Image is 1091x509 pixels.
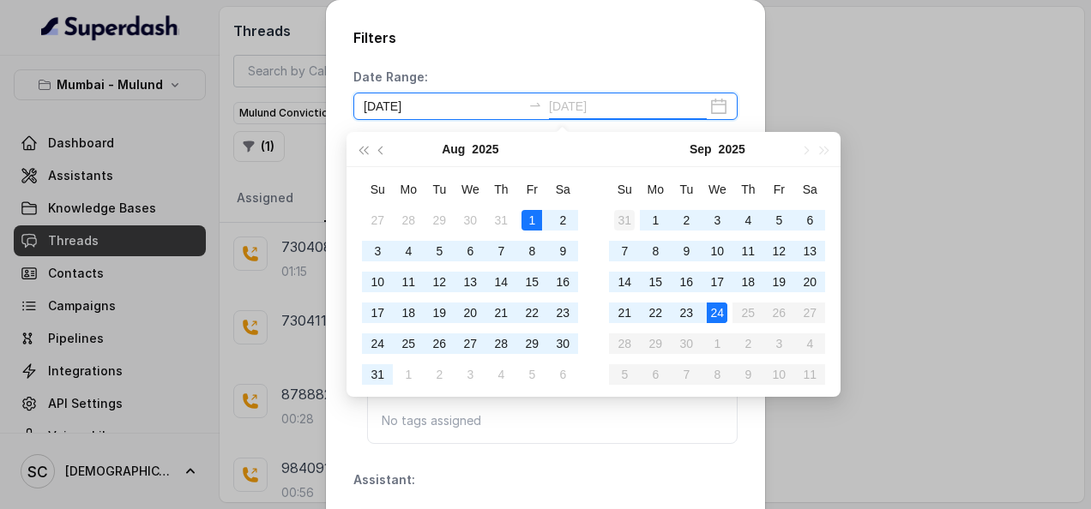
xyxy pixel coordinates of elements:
td: 2025-08-22 [516,297,547,328]
div: 4 [398,241,419,261]
th: Mo [640,174,671,205]
div: 4 [491,364,511,385]
td: 2025-09-05 [516,359,547,390]
div: 28 [398,210,419,231]
th: Su [362,174,393,205]
div: 22 [521,302,542,323]
td: 2025-08-29 [516,328,547,359]
div: 21 [614,302,635,323]
span: to [528,98,542,111]
div: 9 [552,241,573,261]
th: Tu [424,174,455,205]
td: 2025-08-02 [547,205,578,236]
td: 2025-09-12 [763,236,794,266]
td: 2025-08-19 [424,297,455,328]
div: 7 [614,241,635,261]
div: 21 [491,302,511,323]
p: Assistant: [353,471,415,488]
th: We [702,174,732,205]
div: 14 [491,272,511,292]
div: 18 [398,302,419,323]
td: 2025-08-24 [362,328,393,359]
td: 2025-09-02 [671,205,702,236]
div: 18 [738,272,758,292]
td: 2025-08-31 [609,205,640,236]
td: 2025-09-21 [609,297,640,328]
div: 31 [491,210,511,231]
div: 13 [460,272,480,292]
div: 28 [491,333,511,354]
div: 6 [799,210,820,231]
div: 27 [367,210,388,231]
div: 5 [521,364,542,385]
p: Date Range: [353,69,428,86]
button: Aug [442,132,465,166]
td: 2025-09-15 [640,266,671,297]
td: 2025-09-04 [485,359,516,390]
td: 2025-09-09 [671,236,702,266]
div: 10 [707,241,727,261]
td: 2025-09-18 [732,266,763,297]
td: 2025-09-05 [763,205,794,236]
td: 2025-08-26 [424,328,455,359]
div: 11 [738,241,758,261]
td: 2025-08-18 [393,297,424,328]
div: 16 [552,272,573,292]
td: 2025-09-13 [794,236,825,266]
div: 16 [676,272,696,292]
td: 2025-09-01 [640,205,671,236]
td: 2025-08-10 [362,266,393,297]
th: Tu [671,174,702,205]
td: 2025-09-06 [794,205,825,236]
div: 30 [552,333,573,354]
div: 6 [460,241,480,261]
div: 17 [707,272,727,292]
div: 29 [429,210,449,231]
div: 12 [769,241,789,261]
div: 1 [398,364,419,385]
div: 2 [552,210,573,231]
button: 2025 [719,132,745,166]
td: 2025-08-13 [455,266,485,297]
td: 2025-09-17 [702,266,732,297]
td: 2025-08-08 [516,236,547,266]
div: 9 [676,241,696,261]
div: 30 [460,210,480,231]
td: 2025-08-07 [485,236,516,266]
td: 2025-08-14 [485,266,516,297]
th: Sa [794,174,825,205]
div: 6 [552,364,573,385]
td: 2025-08-03 [362,236,393,266]
td: 2025-08-05 [424,236,455,266]
td: 2025-08-04 [393,236,424,266]
td: 2025-09-07 [609,236,640,266]
td: 2025-08-17 [362,297,393,328]
div: 24 [707,302,727,323]
div: 1 [521,210,542,231]
th: Fr [516,174,547,205]
td: 2025-09-11 [732,236,763,266]
td: 2025-08-01 [516,205,547,236]
th: Sa [547,174,578,205]
div: 31 [614,210,635,231]
div: 2 [429,364,449,385]
div: 17 [367,302,388,323]
div: 3 [460,364,480,385]
td: 2025-09-23 [671,297,702,328]
div: 13 [799,241,820,261]
td: 2025-09-04 [732,205,763,236]
td: 2025-09-16 [671,266,702,297]
h2: Filters [353,27,738,48]
div: 23 [676,302,696,323]
td: 2025-08-09 [547,236,578,266]
p: No tags assigned [382,412,723,429]
div: 22 [645,302,666,323]
td: 2025-08-12 [424,266,455,297]
td: 2025-09-02 [424,359,455,390]
th: Mo [393,174,424,205]
td: 2025-09-22 [640,297,671,328]
div: 29 [521,333,542,354]
td: 2025-08-30 [547,328,578,359]
td: 2025-08-27 [455,328,485,359]
div: 14 [614,272,635,292]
